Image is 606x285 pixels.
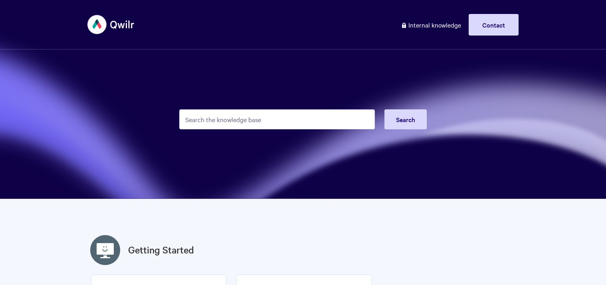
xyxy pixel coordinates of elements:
[128,243,194,257] a: Getting Started
[384,109,427,129] button: Search
[396,115,415,124] span: Search
[469,14,519,36] a: Contact
[395,14,467,36] a: Internal knowledge
[179,109,375,129] input: Search the knowledge base
[87,10,135,40] img: Qwilr Help Center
